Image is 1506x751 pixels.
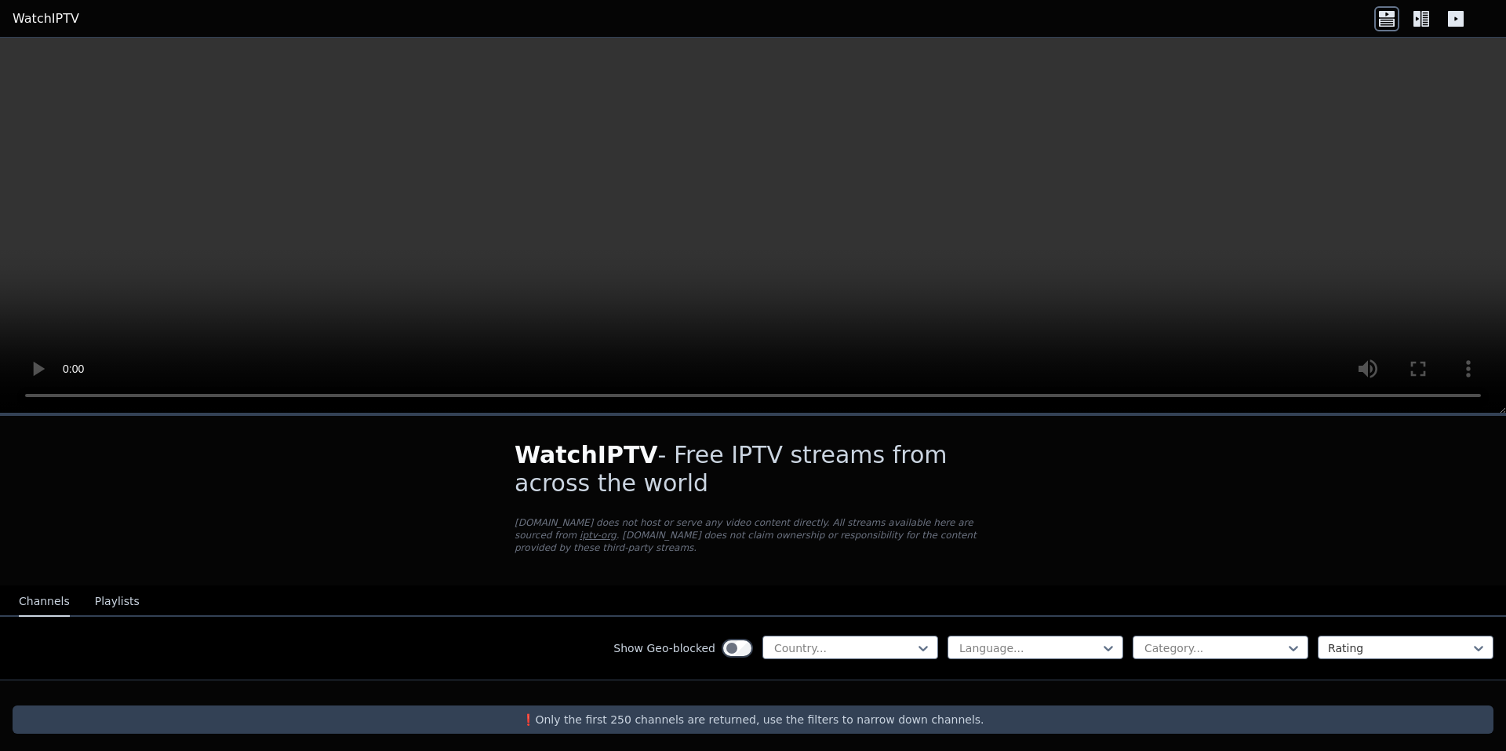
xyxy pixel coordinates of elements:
[515,441,658,468] span: WatchIPTV
[515,516,991,554] p: [DOMAIN_NAME] does not host or serve any video content directly. All streams available here are s...
[13,9,79,28] a: WatchIPTV
[613,640,715,656] label: Show Geo-blocked
[19,712,1487,727] p: ❗️Only the first 250 channels are returned, use the filters to narrow down channels.
[580,530,617,541] a: iptv-org
[95,587,140,617] button: Playlists
[515,441,991,498] h1: - Free IPTV streams from across the world
[19,587,70,617] button: Channels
